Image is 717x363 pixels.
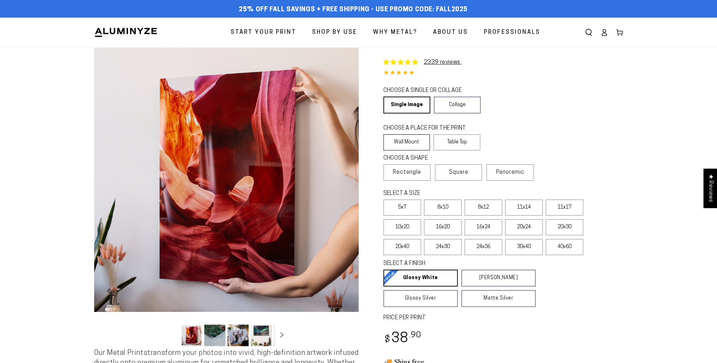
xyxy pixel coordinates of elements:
[383,87,474,95] legend: CHOOSE A SINGLE OR COLLAGE
[484,27,540,38] span: Professionals
[384,335,390,345] span: $
[307,23,363,42] a: Shop By Use
[383,97,430,113] a: Single Image
[546,239,583,255] label: 40x60
[383,199,421,216] label: 5x7
[704,168,717,208] div: Click to open Judge.me floating reviews tab
[383,190,524,198] legend: SELECT A SIZE
[496,170,524,175] span: Panoramic
[383,332,422,346] bdi: 38
[505,239,543,255] label: 30x40
[464,199,502,216] label: 8x12
[479,23,546,42] a: Professionals
[383,154,475,162] legend: CHOOSE A SHAPE
[383,134,430,150] label: Wall Mount
[424,239,462,255] label: 24x30
[424,199,462,216] label: 8x10
[383,260,519,268] legend: SELECT A FINISH
[274,327,290,343] button: Slide right
[368,23,423,42] a: Why Metal?
[424,219,462,235] label: 16x20
[464,219,502,235] label: 16x24
[505,199,543,216] label: 11x14
[383,219,421,235] label: 10x20
[464,239,502,255] label: 24x36
[312,27,357,38] span: Shop By Use
[227,325,249,346] button: Load image 3 in gallery view
[449,168,468,177] span: Square
[383,124,474,133] legend: CHOOSE A PLACE FOR THE PRINT
[581,25,596,40] summary: Search our site
[461,270,536,287] a: [PERSON_NAME]
[181,325,202,346] button: Load image 1 in gallery view
[94,27,158,38] img: Aluminyze
[94,48,359,348] media-gallery: Gallery Viewer
[424,60,462,65] a: 2339 reviews.
[204,325,225,346] button: Load image 2 in gallery view
[383,239,421,255] label: 20x40
[461,290,536,307] a: Matte Silver
[393,168,421,177] span: Rectangle
[505,219,543,235] label: 20x24
[231,27,296,38] span: Start Your Print
[383,68,623,79] div: 4.84 out of 5.0 stars
[163,327,179,343] button: Slide left
[428,23,473,42] a: About Us
[383,314,623,322] label: PRICE PER PRINT
[383,290,458,307] a: Glossy Silver
[373,27,417,38] span: Why Metal?
[433,134,480,150] label: Table Top
[409,331,421,339] sup: .90
[433,27,468,38] span: About Us
[251,325,272,346] button: Load image 4 in gallery view
[546,219,583,235] label: 20x30
[546,199,583,216] label: 11x17
[383,270,458,287] a: Glossy White
[225,23,302,42] a: Start Your Print
[239,6,468,14] span: 25% off FALL Savings + Free Shipping - Use Promo Code: FALL2025
[434,97,481,113] a: Collage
